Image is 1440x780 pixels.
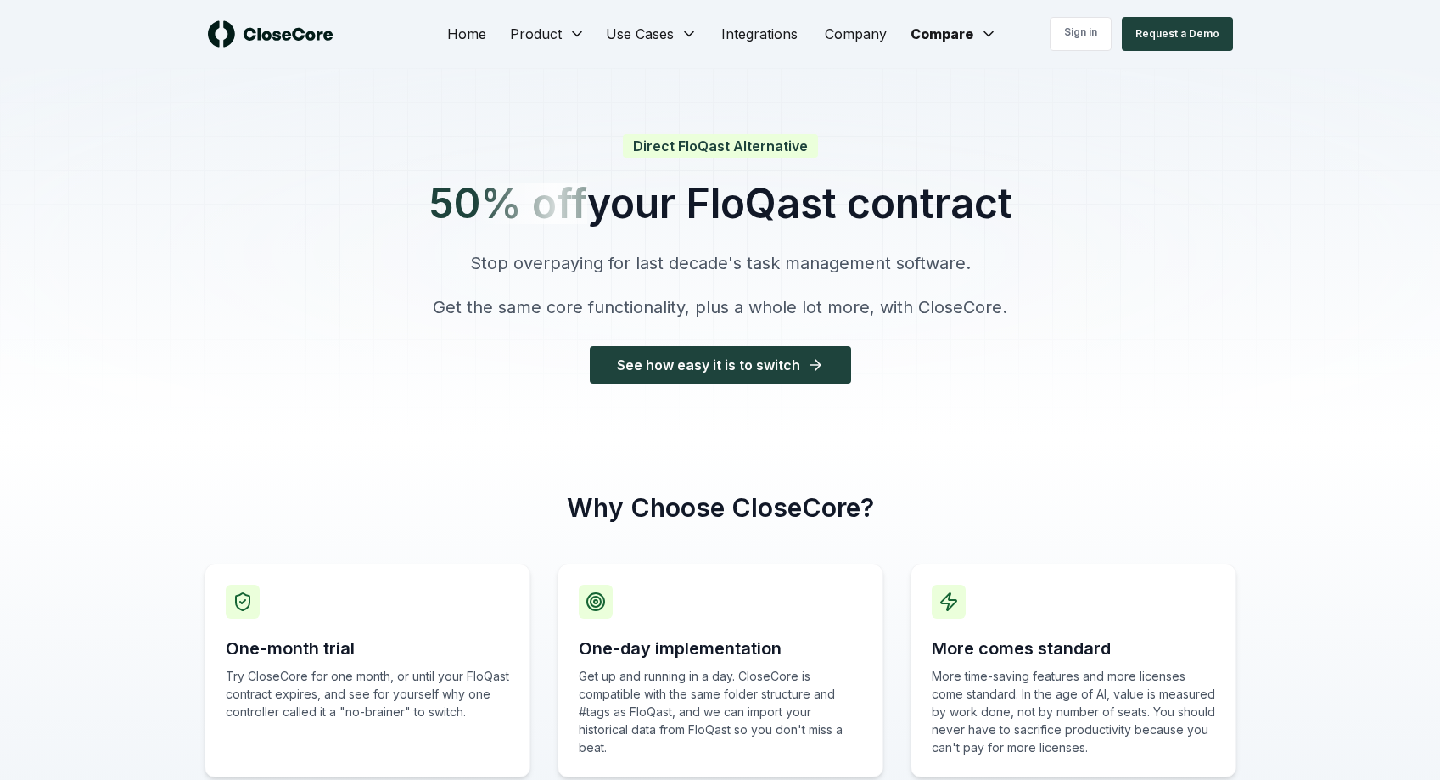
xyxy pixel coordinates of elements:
[932,637,1215,660] h3: More comes standard
[429,183,1012,224] h1: your FloQast contract
[900,17,1007,51] button: Compare
[434,17,500,51] a: Home
[596,17,708,51] button: Use Cases
[226,637,509,660] h3: One-month trial
[1050,17,1112,51] a: Sign in
[429,183,587,224] span: 50% off
[429,295,1012,319] p: Get the same core functionality, plus a whole lot more, with CloseCore.
[205,492,1236,523] h2: Why Choose CloseCore?
[208,20,333,48] img: logo
[623,134,818,158] span: Direct FloQast Alternative
[1122,17,1233,51] button: Request a Demo
[811,17,900,51] a: Company
[226,667,509,721] p: Try CloseCore for one month, or until your FloQast contract expires, and see for yourself why one...
[606,24,674,44] span: Use Cases
[911,24,973,44] span: Compare
[579,637,862,660] h3: One-day implementation
[500,17,596,51] button: Product
[510,24,562,44] span: Product
[708,17,811,51] a: Integrations
[429,251,1012,275] p: Stop overpaying for last decade's task management software.
[932,667,1215,756] p: More time-saving features and more licenses come standard. In the age of AI, value is measured by...
[579,667,862,756] p: Get up and running in a day. CloseCore is compatible with the same folder structure and #tags as ...
[590,346,851,384] button: See how easy it is to switch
